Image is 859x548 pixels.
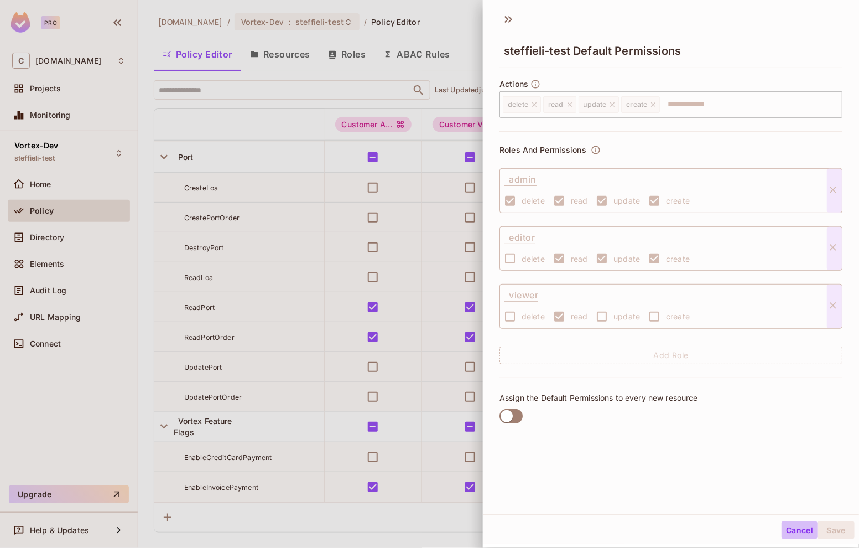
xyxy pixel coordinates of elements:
span: create [666,254,690,264]
span: delete [522,311,545,322]
span: read [571,254,588,264]
span: steffieli-test Default Permissions [504,44,681,58]
span: read [571,311,588,322]
p: Roles And Permissions [499,146,586,154]
span: Actions [499,80,528,89]
button: Add Role [499,347,842,364]
button: Save [818,521,855,539]
span: update [613,254,640,264]
button: Cancel [782,521,818,539]
span: update [613,311,640,322]
p: admin [504,169,537,186]
span: create [666,195,690,206]
span: delete [522,254,545,264]
span: Assign the Default Permissions to every new resource [499,393,698,403]
span: read [571,195,588,206]
span: delete [522,195,545,206]
p: viewer [504,285,538,302]
p: editor [504,227,535,244]
span: update [613,195,640,206]
span: create [666,311,690,322]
